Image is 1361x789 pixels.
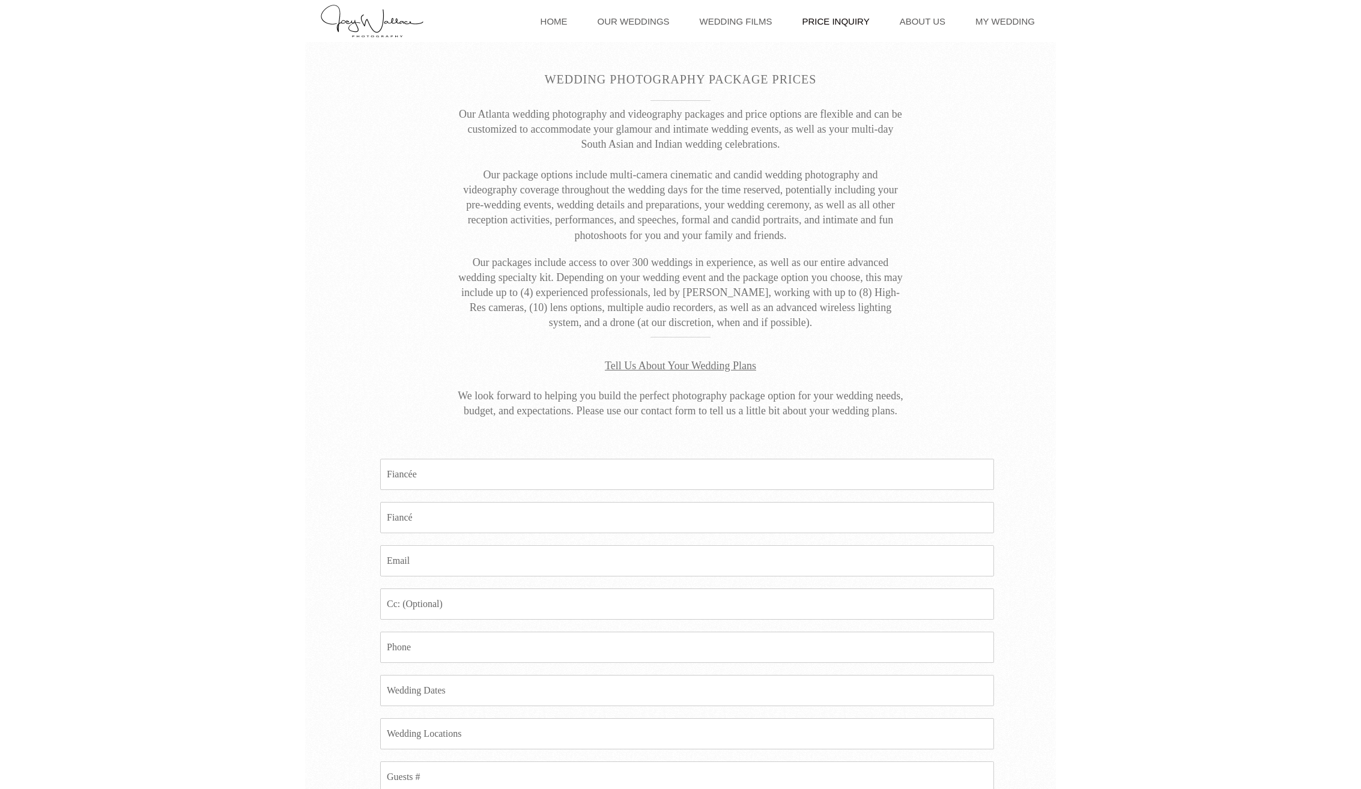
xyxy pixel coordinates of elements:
input: Wedding Dates [380,675,994,706]
input: Cc: (Optional) [380,588,994,620]
p: Our Atlanta wedding photography and videography packages and price options are flexible and can b... [455,107,906,243]
p: We look forward to helping you build the perfect photography package option for your wedding need... [455,343,906,419]
input: Phone [380,632,994,663]
p: Our packages include access to over 300 weddings in experience, as well as our entire advanced we... [455,255,906,331]
h1: Wedding Photography Package Prices [320,52,1041,88]
input: Wedding Locations [380,718,994,749]
span: Tell Us About Your Wedding Plans [605,360,756,372]
input: Fiancée [380,459,994,490]
input: Fiancé [380,502,994,533]
input: Email [380,545,994,576]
